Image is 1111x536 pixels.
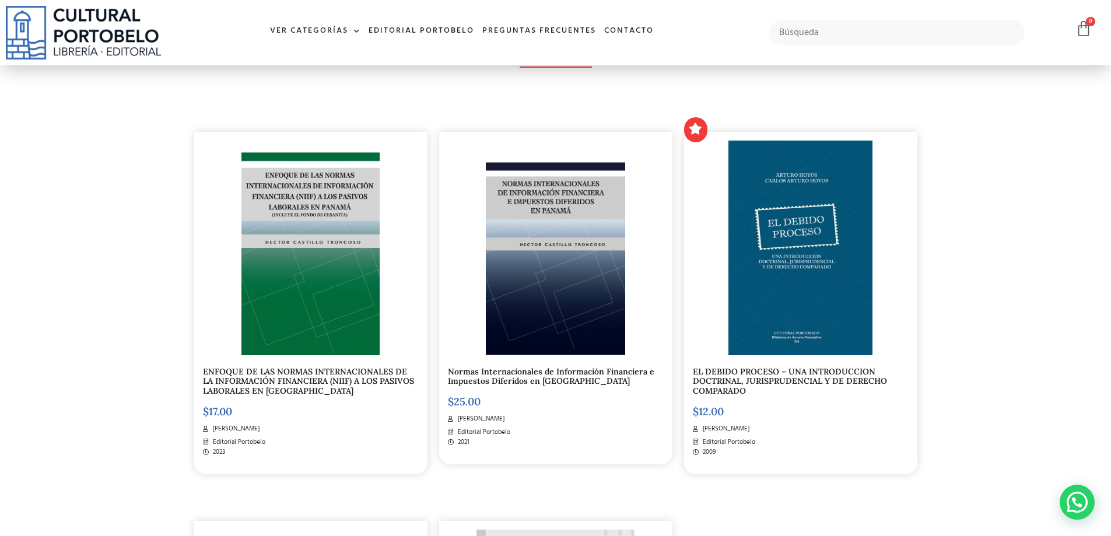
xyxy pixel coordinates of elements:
span: 2021 [455,437,469,447]
input: Búsqueda [769,20,1025,45]
a: Contacto [600,19,658,44]
span: Editorial Portobelo [210,437,265,447]
img: PORTADA. LIBRO 2 ENFOQUES [241,141,380,355]
span: [PERSON_NAME] [210,424,260,434]
bdi: 17.00 [203,405,232,418]
span: [PERSON_NAME] [700,424,749,434]
a: ENFOQUE DE LAS NORMAS INTERNACIONALES DE LA INFORMACIÓN FINANCIERA (NIIF) A LOS PASIVOS LABORALES... [203,366,414,397]
a: Preguntas frecuentes [478,19,600,44]
a: Ver Categorías [266,19,365,44]
a: EL DEBIDO PROCESO – UNA INTRODUCCION DOCTRINAL, JURISPRUDENCIAL Y DE DERECHO COMPARADO [693,366,887,397]
span: 0 [1086,17,1095,26]
span: $ [448,395,454,408]
span: [PERSON_NAME] [455,414,504,424]
span: Editorial Portobelo [700,437,755,447]
span: $ [203,405,209,418]
bdi: 12.00 [693,405,724,418]
span: $ [693,405,699,418]
a: 0 [1075,20,1092,37]
a: Normas Internacionales de Información Financiera e Impuestos Diferidos en [GEOGRAPHIC_DATA] [448,366,654,387]
span: 2009 [700,447,716,457]
img: Hector-Castillo-T..png [486,141,625,355]
span: 2023 [210,447,225,457]
span: Editorial Portobelo [455,428,510,437]
bdi: 25.00 [448,395,481,408]
a: Editorial Portobelo [365,19,478,44]
img: BA104-1.jpg [728,141,872,355]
